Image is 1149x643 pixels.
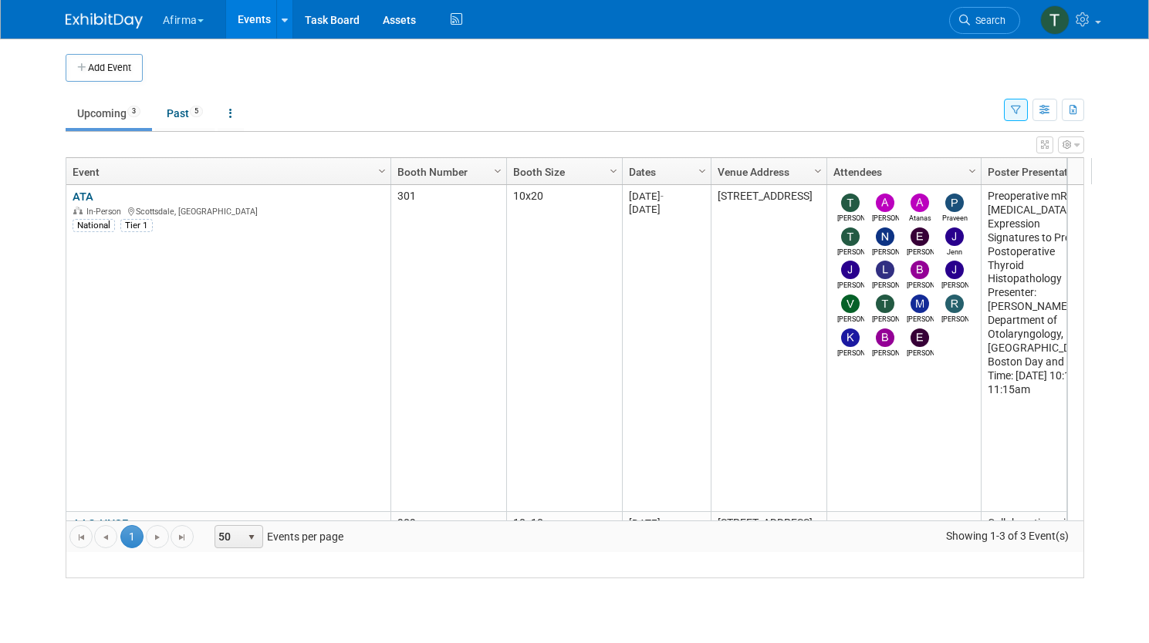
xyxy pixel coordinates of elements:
span: Column Settings [376,165,388,177]
img: Vanessa Weber [841,295,860,313]
span: Column Settings [696,165,708,177]
div: Jenn Newman [941,246,968,258]
td: 301 [390,185,506,512]
div: Emma Mitchell [907,246,934,258]
a: Attendees [833,159,971,185]
img: Mohammed Alshalalfa [911,295,929,313]
img: Brent Vetter [911,261,929,279]
img: Taylor Sebesta [1040,5,1070,35]
div: Jacob Actkinson [837,279,864,291]
div: [DATE] [629,190,704,203]
div: Vanessa Weber [837,313,864,325]
img: ExhibitDay [66,13,143,29]
a: Venue Address [718,159,816,185]
a: Column Settings [694,159,711,182]
img: Emma Mitchell [911,227,929,246]
a: Column Settings [964,159,981,182]
span: Showing 1-3 of 3 Event(s) [931,525,1083,547]
div: Joshua Klopper [941,279,968,291]
a: Go to the previous page [94,525,117,548]
img: Atanas Kaykov [911,194,929,212]
a: Column Settings [809,159,826,182]
div: Atanas Kaykov [907,212,934,224]
div: Tim Amos [837,246,864,258]
div: Nancy Hui [872,246,899,258]
span: Go to the previous page [100,531,112,544]
div: Scottsdale, [GEOGRAPHIC_DATA] [73,204,384,217]
a: Booth Size [513,159,612,185]
img: Tim Amos [841,227,860,246]
a: Search [949,7,1020,34]
a: Booth Number [397,159,496,185]
img: Amy Emerson [876,194,894,212]
div: Randi LeBoyer [941,313,968,325]
a: Go to the next page [146,525,169,548]
a: Column Settings [373,159,390,182]
span: 50 [215,526,242,547]
div: [DATE] [629,517,704,530]
a: Past5 [155,99,215,128]
img: Emily Smith [911,328,929,347]
span: Go to the last page [176,531,188,544]
div: Emily Smith [907,347,934,359]
a: Column Settings [605,159,622,182]
a: Go to the last page [171,525,194,548]
span: Search [970,15,1005,26]
span: - [661,517,664,529]
button: Add Event [66,54,143,82]
span: In-Person [86,207,126,217]
a: ATA [73,190,93,204]
div: Praveen Kaushik [941,212,968,224]
img: Joshua Klopper [945,261,964,279]
span: 1 [120,525,144,548]
span: Go to the next page [151,531,164,544]
a: Column Settings [489,159,506,182]
div: National [73,219,115,231]
img: Jacob Actkinson [841,261,860,279]
div: Brent Vetter [907,279,934,291]
a: Event [73,159,380,185]
td: 10x20 [506,185,622,512]
span: Go to the first page [75,531,87,544]
td: [STREET_ADDRESS] [711,185,826,512]
div: Taylor Sebesta [837,212,864,224]
span: Events per page [194,525,359,548]
div: Brandon Fair [872,347,899,359]
a: Go to the first page [69,525,93,548]
img: Nancy Hui [876,227,894,246]
span: Column Settings [492,165,504,177]
div: Amy Emerson [872,212,899,224]
div: Taylor Cavazos [872,313,899,325]
a: Upcoming3 [66,99,152,128]
img: Praveen Kaushik [945,194,964,212]
img: Randi LeBoyer [945,295,964,313]
span: - [661,190,664,202]
img: Taylor Sebesta [841,194,860,212]
span: select [245,531,258,544]
img: Keirsten Davis [841,328,860,347]
div: Mohammed Alshalalfa [907,313,934,325]
span: Column Settings [966,165,978,177]
img: Laura Kirkpatrick [876,261,894,279]
div: [DATE] [629,203,704,216]
img: In-Person Event [73,207,83,214]
img: Taylor Cavazos [876,295,894,313]
span: Column Settings [812,165,824,177]
span: 3 [127,106,140,117]
img: Jenn Newman [945,227,964,246]
div: Tier 1 [120,219,153,231]
img: Brandon Fair [876,328,894,347]
a: AAO-HNSF [73,517,128,530]
div: Keirsten Davis [837,347,864,359]
a: Poster Presentation #2 [988,159,1086,185]
a: Dates [629,159,701,185]
td: Preoperative mRNA [MEDICAL_DATA] Expression Signatures to Predict Postoperative Thyroid Histopath... [981,185,1097,512]
span: 5 [190,106,203,117]
div: Laura Kirkpatrick [872,279,899,291]
span: Column Settings [607,165,620,177]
